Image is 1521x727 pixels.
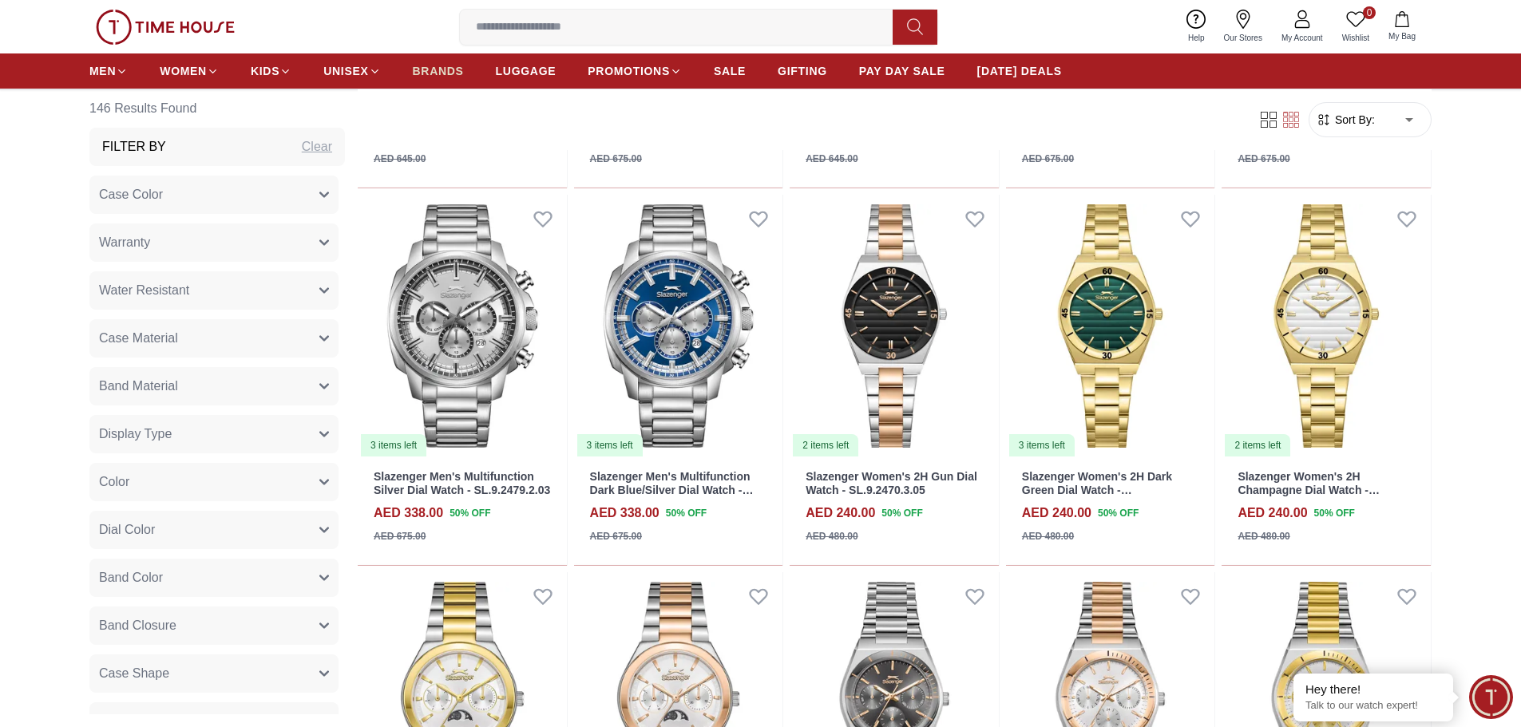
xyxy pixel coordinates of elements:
[160,63,207,79] span: WOMEN
[1022,529,1074,543] div: AED 480.00
[714,63,746,79] span: SALE
[358,195,567,458] a: Slazenger Men's Multifunction Silver Dial Watch - SL.9.2479.2.033 items left
[99,472,129,492] span: Color
[1333,6,1379,47] a: 0Wishlist
[1314,506,1355,520] span: 50 % OFF
[89,271,339,310] button: Water Resistant
[374,529,426,543] div: AED 675.00
[1382,30,1422,42] span: My Bag
[358,195,567,458] img: Slazenger Men's Multifunction Silver Dial Watch - SL.9.2479.2.03
[977,63,1062,79] span: [DATE] DEALS
[99,185,163,204] span: Case Color
[302,137,332,156] div: Clear
[1214,6,1272,47] a: Our Stores
[89,89,345,128] h6: 146 Results Found
[99,520,155,539] span: Dial Color
[714,57,746,85] a: SALE
[89,223,339,262] button: Warranty
[89,63,116,79] span: MEN
[1222,195,1431,458] a: Slazenger Women's 2H Champagne Dial Watch - SL.9.2470.3.022 items left
[323,57,380,85] a: UNISEX
[99,664,169,683] span: Case Shape
[1006,195,1215,458] a: Slazenger Women's 2H Dark Green Dial Watch - SL.9.2470.3.043 items left
[1022,470,1172,510] a: Slazenger Women's 2H Dark Green Dial Watch - SL.9.2470.3.04
[89,176,339,214] button: Case Color
[89,367,339,405] button: Band Material
[778,63,827,79] span: GIFTING
[806,470,977,496] a: Slazenger Women's 2H Gun Dial Watch - SL.9.2470.3.05
[1332,112,1375,128] span: Sort By:
[102,137,166,156] h3: Filter By
[1379,8,1425,45] button: My Bag
[99,329,178,348] span: Case Material
[1006,195,1215,458] img: Slazenger Women's 2H Dark Green Dial Watch - SL.9.2470.3.04
[450,506,490,520] span: 50 % OFF
[89,57,128,85] a: MEN
[1238,470,1380,510] a: Slazenger Women's 2H Champagne Dial Watch - SL.9.2470.3.02
[89,415,339,453] button: Display Type
[89,606,339,645] button: Band Closure
[977,57,1062,85] a: [DATE] DEALS
[1316,112,1375,128] button: Sort By:
[374,504,443,523] h4: AED 338.00
[96,10,235,45] img: ...
[1363,6,1376,19] span: 0
[1178,6,1214,47] a: Help
[374,152,426,166] div: AED 645.00
[1305,699,1441,713] p: Talk to our watch expert!
[1098,506,1139,520] span: 50 % OFF
[99,425,172,444] span: Display Type
[496,63,557,79] span: LUGGAGE
[590,470,754,510] a: Slazenger Men's Multifunction Dark Blue/Silver Dial Watch - SL.9.2479.2.02
[881,506,922,520] span: 50 % OFF
[574,195,783,458] img: Slazenger Men's Multifunction Dark Blue/Silver Dial Watch - SL.9.2479.2.02
[790,195,999,458] a: Slazenger Women's 2H Gun Dial Watch - SL.9.2470.3.052 items left
[99,568,163,587] span: Band Color
[1022,504,1091,523] h4: AED 240.00
[806,504,875,523] h4: AED 240.00
[361,434,426,456] div: 3 items left
[793,434,858,456] div: 2 items left
[577,434,643,456] div: 3 items left
[99,281,189,300] span: Water Resistant
[778,57,827,85] a: GIFTING
[790,195,999,458] img: Slazenger Women's 2H Gun Dial Watch - SL.9.2470.3.05
[89,463,339,501] button: Color
[1336,32,1376,44] span: Wishlist
[1225,434,1290,456] div: 2 items left
[1238,504,1307,523] h4: AED 240.00
[1469,675,1513,719] div: Chat Widget
[588,63,670,79] span: PROMOTIONS
[323,63,368,79] span: UNISEX
[574,195,783,458] a: Slazenger Men's Multifunction Dark Blue/Silver Dial Watch - SL.9.2479.2.023 items left
[806,529,858,543] div: AED 480.00
[89,559,339,597] button: Band Color
[251,57,291,85] a: KIDS
[99,377,178,396] span: Band Material
[590,152,642,166] div: AED 675.00
[374,470,550,496] a: Slazenger Men's Multifunction Silver Dial Watch - SL.9.2479.2.03
[89,511,339,549] button: Dial Color
[413,57,464,85] a: BRANDS
[666,506,707,520] span: 50 % OFF
[89,319,339,358] button: Case Material
[99,233,150,252] span: Warranty
[1218,32,1269,44] span: Our Stores
[590,529,642,543] div: AED 675.00
[1275,32,1329,44] span: My Account
[1182,32,1211,44] span: Help
[590,504,659,523] h4: AED 338.00
[1238,152,1289,166] div: AED 675.00
[89,654,339,693] button: Case Shape
[1022,152,1074,166] div: AED 675.00
[859,63,945,79] span: PAY DAY SALE
[251,63,279,79] span: KIDS
[160,57,219,85] a: WOMEN
[806,152,858,166] div: AED 645.00
[588,57,682,85] a: PROMOTIONS
[496,57,557,85] a: LUGGAGE
[1009,434,1075,456] div: 3 items left
[859,57,945,85] a: PAY DAY SALE
[1305,682,1441,697] div: Hey there!
[99,616,176,635] span: Band Closure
